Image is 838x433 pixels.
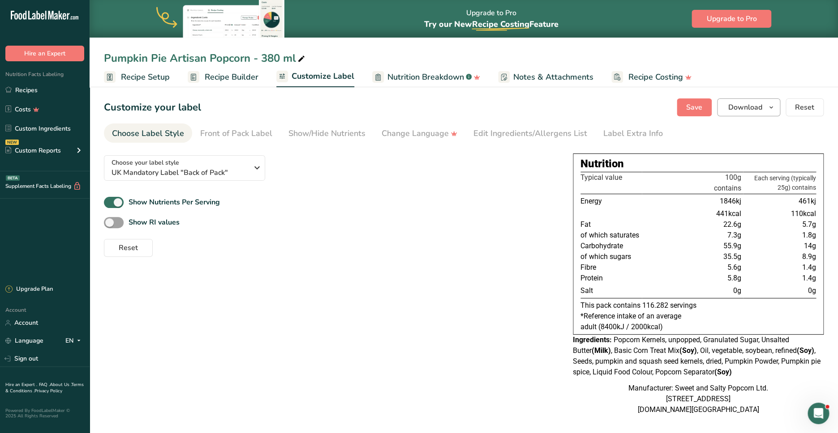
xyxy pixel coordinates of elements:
[65,335,84,346] div: EN
[642,172,743,194] th: 100g contains
[119,242,138,253] span: Reset
[795,102,814,113] span: Reset
[743,172,816,194] th: Each serving (typically 25g) contains
[686,102,702,113] span: Save
[580,262,642,273] td: Fibre
[5,146,61,155] div: Custom Reports
[808,403,829,424] iframe: Intercom live chat
[580,172,642,194] th: Typical value
[573,335,821,376] span: Popcorn Kernels, unpopped, Granulated Sugar, Unsalted Butter , Basic Corn Treat Mix , Oil, vegeta...
[5,285,53,294] div: Upgrade Plan
[387,71,464,83] span: Nutrition Breakdown
[592,346,611,355] b: (Milk)
[580,194,642,209] td: Energy
[786,98,824,116] button: Reset
[720,197,741,205] span: 1846kj
[580,241,642,251] td: Carbohydrate
[580,273,642,284] td: Protein
[424,0,558,38] div: Upgrade to Pro
[5,382,37,388] a: Hire an Expert .
[5,333,43,348] a: Language
[5,408,84,419] div: Powered By FoodLabelMaker © 2025 All Rights Reserved
[804,242,816,250] span: 14g
[802,231,816,239] span: 1.8g
[580,312,681,331] span: *Reference intake of an average adult (8400kJ / 2000kcal)
[205,71,258,83] span: Recipe Builder
[104,67,170,87] a: Recipe Setup
[5,382,84,394] a: Terms & Conditions .
[424,19,558,30] span: Try our New Feature
[717,98,780,116] button: Download
[382,127,457,140] div: Change Language
[797,346,814,355] b: (Soy)
[112,167,248,178] span: UK Mandatory Label "Back of Pack"
[723,252,741,261] span: 35.5g
[728,102,762,113] span: Download
[39,382,50,388] a: FAQ .
[372,67,480,87] a: Nutrition Breakdown
[808,286,816,295] span: 0g
[727,263,741,272] span: 5.6g
[188,67,258,87] a: Recipe Builder
[200,127,272,140] div: Front of Pack Label
[580,156,816,172] div: Nutrition
[34,388,62,394] a: Privacy Policy
[292,70,354,82] span: Customize Label
[6,175,20,181] div: BETA
[679,346,697,355] b: (Soy)
[513,71,593,83] span: Notes & Attachments
[498,67,593,87] a: Notes & Attachments
[706,13,756,24] span: Upgrade to Pro
[5,140,19,145] div: NEW
[677,98,712,116] button: Save
[727,274,741,282] span: 5.8g
[104,239,153,257] button: Reset
[580,251,642,262] td: of which sugars
[580,230,642,241] td: of which saturates
[580,284,642,298] td: Salt
[723,242,741,250] span: 55.9g
[573,335,612,344] span: Ingredients:
[580,219,642,230] td: Fat
[473,127,587,140] div: Edit Ingredients/Allergens List
[692,10,771,28] button: Upgrade to Pro
[5,46,84,61] button: Hire an Expert
[802,220,816,229] span: 5.7g
[628,71,683,83] span: Recipe Costing
[129,217,180,227] b: Show RI values
[112,127,184,140] div: Choose Label Style
[104,50,307,66] div: Pumpkin Pie Artisan Popcorn - 380 ml
[799,197,816,205] span: 461kj
[112,158,179,167] span: Choose your label style
[104,100,201,115] h1: Customize your label
[129,197,220,207] b: Show Nutrients Per Serving
[603,127,663,140] div: Label Extra Info
[121,71,170,83] span: Recipe Setup
[802,263,816,272] span: 1.4g
[50,382,71,388] a: About Us .
[104,155,265,181] button: Choose your label style UK Mandatory Label "Back of Pack"
[276,66,354,88] a: Customize Label
[723,220,741,229] span: 22.6g
[791,209,816,218] span: 110kcal
[611,67,692,87] a: Recipe Costing
[802,252,816,261] span: 8.9g
[716,209,741,218] span: 441kcal
[573,383,824,415] div: Manufacturer: Sweet and Salty Popcorn Ltd. [STREET_ADDRESS] [DOMAIN_NAME][GEOGRAPHIC_DATA]
[288,127,365,140] div: Show/Hide Nutrients
[472,19,529,30] span: Recipe Costing
[714,368,732,376] b: (Soy)
[580,300,816,311] p: This pack contains 116.282 servings
[802,274,816,282] span: 1.4g
[733,286,741,295] span: 0g
[727,231,741,239] span: 7.3g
